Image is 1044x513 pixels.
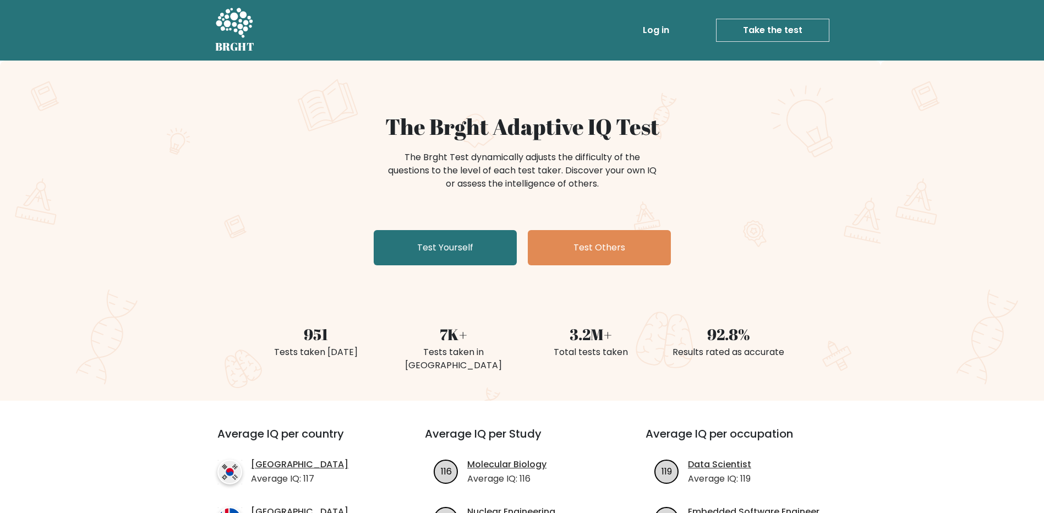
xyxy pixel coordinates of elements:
div: Tests taken in [GEOGRAPHIC_DATA] [391,346,516,372]
a: Test Yourself [374,230,517,265]
a: Log in [638,19,674,41]
h3: Average IQ per occupation [646,427,840,454]
h3: Average IQ per country [217,427,385,454]
div: 951 [254,323,378,346]
img: country [217,460,242,484]
h3: Average IQ per Study [425,427,619,454]
p: Average IQ: 119 [688,472,751,485]
div: Results rated as accurate [666,346,791,359]
text: 119 [662,465,672,477]
a: Test Others [528,230,671,265]
div: 92.8% [666,323,791,346]
div: The Brght Test dynamically adjusts the difficulty of the questions to the level of each test take... [385,151,660,190]
div: Tests taken [DATE] [254,346,378,359]
text: 116 [441,465,452,477]
p: Average IQ: 117 [251,472,348,485]
div: 3.2M+ [529,323,653,346]
p: Average IQ: 116 [467,472,546,485]
a: BRGHT [215,4,255,56]
h1: The Brght Adaptive IQ Test [254,113,791,140]
a: [GEOGRAPHIC_DATA] [251,458,348,471]
h5: BRGHT [215,40,255,53]
a: Molecular Biology [467,458,546,471]
div: 7K+ [391,323,516,346]
a: Take the test [716,19,829,42]
div: Total tests taken [529,346,653,359]
a: Data Scientist [688,458,751,471]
